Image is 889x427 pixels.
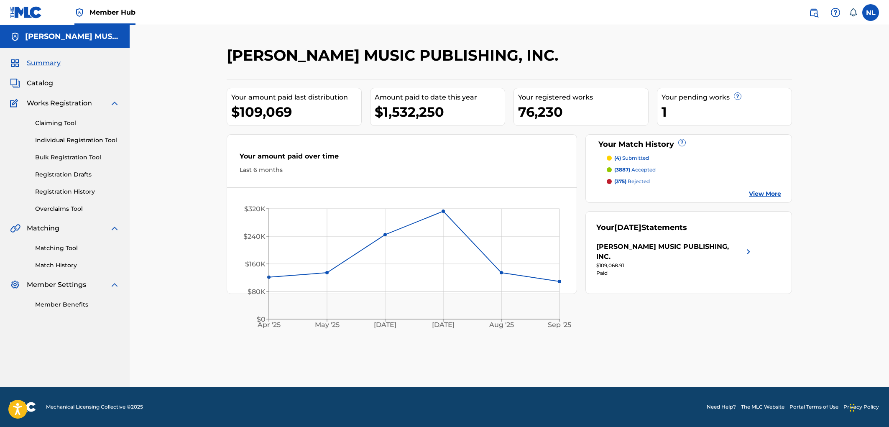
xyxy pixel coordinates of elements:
[849,8,857,17] div: Notifications
[25,32,120,41] h5: MAXIMO AGUIRRE MUSIC PUBLISHING, INC.
[243,233,266,240] tspan: $240K
[35,119,120,128] a: Claiming Tool
[245,260,266,268] tspan: $160K
[847,387,889,427] iframe: Chat Widget
[10,32,20,42] img: Accounts
[614,166,656,174] p: accepted
[35,136,120,145] a: Individual Registration Tool
[27,78,53,88] span: Catalog
[27,223,59,233] span: Matching
[10,98,21,108] img: Works Registration
[35,153,120,162] a: Bulk Registration Tool
[35,170,120,179] a: Registration Drafts
[227,46,562,65] h2: [PERSON_NAME] MUSIC PUBLISHING, INC.
[830,8,840,18] img: help
[862,4,879,21] div: User Menu
[110,98,120,108] img: expand
[743,242,754,262] img: right chevron icon
[809,8,819,18] img: search
[614,178,650,185] p: rejected
[596,262,754,269] div: $109,068.91
[827,4,844,21] div: Help
[110,280,120,290] img: expand
[240,166,564,174] div: Last 6 months
[315,321,340,329] tspan: May '25
[27,98,92,108] span: Works Registration
[248,288,266,296] tspan: $80K
[596,139,782,150] div: Your Match History
[257,321,281,329] tspan: Apr '25
[74,8,84,18] img: Top Rightsholder
[843,403,879,411] a: Privacy Policy
[596,222,687,233] div: Your Statements
[231,102,361,121] div: $109,069
[614,155,621,161] span: (4)
[614,223,641,232] span: [DATE]
[10,402,36,412] img: logo
[244,205,266,213] tspan: $320K
[607,166,782,174] a: (3887) accepted
[679,139,685,146] span: ?
[89,8,135,17] span: Member Hub
[35,205,120,213] a: Overclaims Tool
[375,102,505,121] div: $1,532,250
[257,315,266,323] tspan: $0
[231,92,361,102] div: Your amount paid last distribution
[596,269,754,277] div: Paid
[607,154,782,162] a: (4) submitted
[614,178,626,184] span: (375)
[10,58,61,68] a: SummarySummary
[607,178,782,185] a: (375) rejected
[35,244,120,253] a: Matching Tool
[10,6,42,18] img: MLC Logo
[10,58,20,68] img: Summary
[35,261,120,270] a: Match History
[518,92,648,102] div: Your registered works
[662,102,792,121] div: 1
[741,403,784,411] a: The MLC Website
[46,403,143,411] span: Mechanical Licensing Collective © 2025
[432,321,455,329] tspan: [DATE]
[110,223,120,233] img: expand
[749,189,781,198] a: View More
[10,223,20,233] img: Matching
[518,102,648,121] div: 76,230
[374,321,396,329] tspan: [DATE]
[10,78,53,88] a: CatalogCatalog
[548,321,571,329] tspan: Sep '25
[734,93,741,100] span: ?
[375,92,505,102] div: Amount paid to date this year
[850,395,855,420] div: Drag
[10,280,20,290] img: Member Settings
[240,151,564,166] div: Your amount paid over time
[35,187,120,196] a: Registration History
[596,242,743,262] div: [PERSON_NAME] MUSIC PUBLISHING, INC.
[614,166,630,173] span: (3887)
[789,403,838,411] a: Portal Terms of Use
[489,321,514,329] tspan: Aug '25
[10,78,20,88] img: Catalog
[35,300,120,309] a: Member Benefits
[662,92,792,102] div: Your pending works
[707,403,736,411] a: Need Help?
[27,58,61,68] span: Summary
[596,242,754,277] a: [PERSON_NAME] MUSIC PUBLISHING, INC.right chevron icon$109,068.91Paid
[27,280,86,290] span: Member Settings
[805,4,822,21] a: Public Search
[614,154,649,162] p: submitted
